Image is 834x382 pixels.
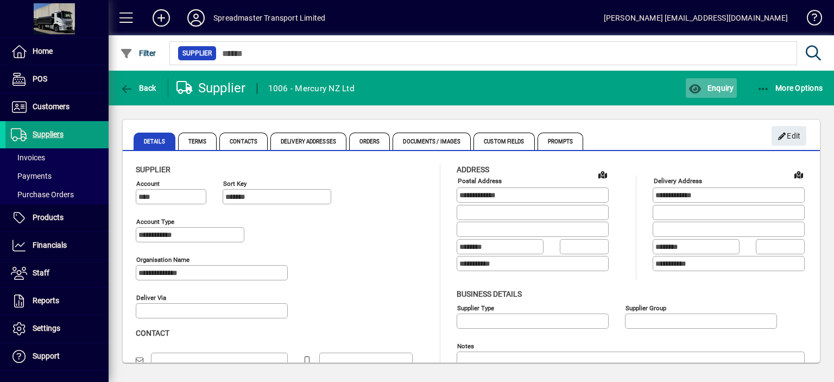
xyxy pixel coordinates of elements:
[393,133,471,150] span: Documents / Images
[33,74,47,83] span: POS
[457,342,474,349] mat-label: Notes
[349,133,390,150] span: Orders
[33,324,60,333] span: Settings
[594,166,611,183] a: View on map
[109,78,168,98] app-page-header-button: Back
[5,287,109,315] a: Reports
[136,329,169,337] span: Contact
[176,79,246,97] div: Supplier
[136,256,189,264] mat-label: Organisation name
[117,43,159,63] button: Filter
[144,8,179,28] button: Add
[5,38,109,65] a: Home
[33,241,67,249] span: Financials
[33,213,64,222] span: Products
[757,84,823,92] span: More Options
[625,304,666,311] mat-label: Supplier group
[778,127,801,145] span: Edit
[754,78,826,98] button: More Options
[457,290,522,298] span: Business details
[473,133,534,150] span: Custom Fields
[686,78,736,98] button: Enquiry
[11,172,52,180] span: Payments
[120,84,156,92] span: Back
[457,165,489,174] span: Address
[182,48,212,59] span: Supplier
[268,80,355,97] div: 1006 - Mercury NZ Ltd
[134,133,175,150] span: Details
[799,2,820,37] a: Knowledge Base
[270,133,346,150] span: Delivery Addresses
[790,166,807,183] a: View on map
[5,315,109,342] a: Settings
[5,260,109,287] a: Staff
[219,133,268,150] span: Contacts
[33,130,64,139] span: Suppliers
[33,102,69,111] span: Customers
[457,304,494,311] mat-label: Supplier type
[223,180,247,187] mat-label: Sort key
[5,204,109,231] a: Products
[33,268,49,277] span: Staff
[213,9,325,27] div: Spreadmaster Transport Limited
[11,190,74,199] span: Purchase Orders
[688,84,734,92] span: Enquiry
[5,185,109,204] a: Purchase Orders
[136,165,170,174] span: Supplier
[178,133,217,150] span: Terms
[33,47,53,55] span: Home
[33,296,59,305] span: Reports
[5,343,109,370] a: Support
[120,49,156,58] span: Filter
[11,153,45,162] span: Invoices
[5,148,109,167] a: Invoices
[136,218,174,226] mat-label: Account Type
[117,78,159,98] button: Back
[538,133,584,150] span: Prompts
[604,9,788,27] div: [PERSON_NAME] [EMAIL_ADDRESS][DOMAIN_NAME]
[5,232,109,259] a: Financials
[5,93,109,121] a: Customers
[136,180,160,187] mat-label: Account
[5,66,109,93] a: POS
[772,126,806,146] button: Edit
[5,167,109,185] a: Payments
[33,352,60,360] span: Support
[136,294,166,302] mat-label: Deliver via
[179,8,213,28] button: Profile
